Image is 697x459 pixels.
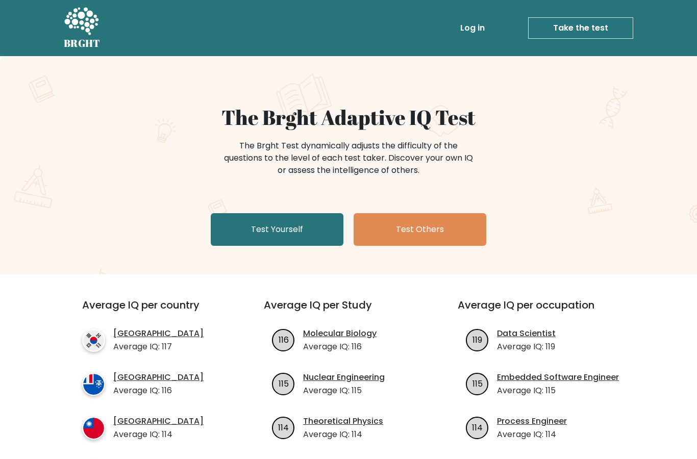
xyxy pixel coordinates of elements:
p: Average IQ: 116 [113,385,204,397]
h3: Average IQ per occupation [458,299,627,323]
p: Average IQ: 115 [303,385,385,397]
p: Average IQ: 116 [303,341,377,353]
a: [GEOGRAPHIC_DATA] [113,327,204,340]
text: 114 [278,421,289,433]
a: Process Engineer [497,415,567,427]
a: Theoretical Physics [303,415,383,427]
a: Embedded Software Engineer [497,371,619,384]
text: 116 [279,334,289,345]
h5: BRGHT [64,37,101,49]
img: country [82,417,105,440]
p: Average IQ: 119 [497,341,556,353]
a: [GEOGRAPHIC_DATA] [113,371,204,384]
a: Take the test [528,17,633,39]
div: The Brght Test dynamically adjusts the difficulty of the questions to the level of each test take... [221,140,476,176]
h1: The Brght Adaptive IQ Test [99,105,598,130]
p: Average IQ: 114 [497,428,567,441]
img: country [82,373,105,396]
text: 115 [472,377,483,389]
h3: Average IQ per Study [264,299,433,323]
a: BRGHT [64,4,101,52]
a: Nuclear Engineering [303,371,385,384]
text: 119 [472,334,482,345]
text: 114 [472,421,483,433]
a: Test Others [354,213,486,246]
p: Average IQ: 115 [497,385,619,397]
a: Data Scientist [497,327,556,340]
a: Test Yourself [211,213,343,246]
p: Average IQ: 114 [113,428,204,441]
a: Molecular Biology [303,327,377,340]
a: [GEOGRAPHIC_DATA] [113,415,204,427]
text: 115 [279,377,289,389]
a: Log in [456,18,489,38]
img: country [82,329,105,352]
h3: Average IQ per country [82,299,227,323]
p: Average IQ: 117 [113,341,204,353]
p: Average IQ: 114 [303,428,383,441]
